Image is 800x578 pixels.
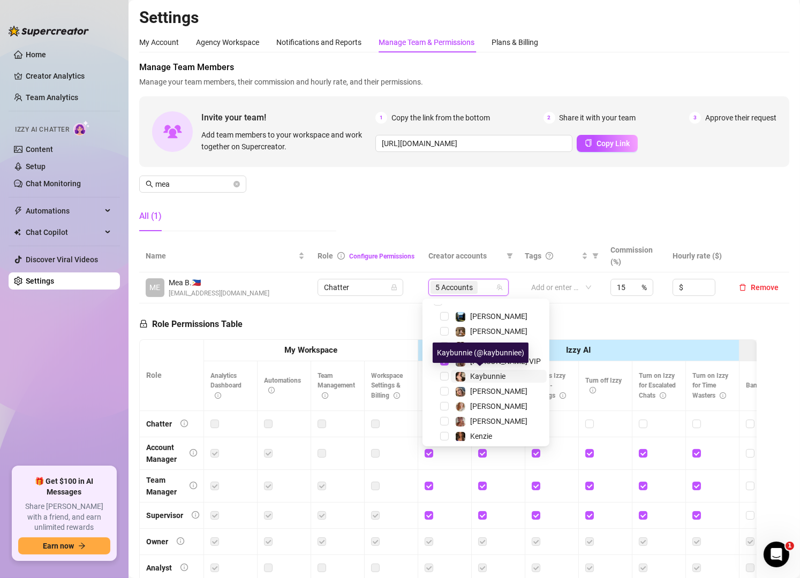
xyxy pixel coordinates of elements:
[689,112,701,124] span: 3
[264,377,301,394] span: Automations
[751,283,779,292] span: Remove
[525,250,541,262] span: Tags
[470,342,486,351] span: Kleio
[276,36,361,48] div: Notifications and Reports
[190,482,197,489] span: info-circle
[440,417,449,425] span: Select tree node
[26,179,81,188] a: Chat Monitoring
[692,372,728,400] span: Turn on Izzy for Time Wasters
[433,343,529,363] div: Kaybunnie (@kaybunniee)
[496,284,503,291] span: team
[43,542,74,550] span: Earn now
[190,449,197,457] span: info-circle
[440,342,449,351] span: Select tree node
[155,178,231,190] input: Search members
[590,387,596,393] span: info-circle
[139,318,243,331] h5: Role Permissions Table
[140,340,204,411] th: Role
[375,112,387,124] span: 1
[210,372,241,400] span: Analytics Dashboard
[14,207,22,215] span: thunderbolt
[26,255,98,264] a: Discover Viral Videos
[196,36,259,48] div: Agency Workspace
[26,93,78,102] a: Team Analytics
[544,112,555,124] span: 2
[440,432,449,440] span: Select tree node
[9,26,89,36] img: logo-BBDzfeDw.svg
[456,312,465,322] img: Britt
[746,382,771,389] span: Bank
[146,536,168,547] div: Owner
[470,327,527,336] span: [PERSON_NAME]
[322,392,328,399] span: info-circle
[504,248,515,264] span: filter
[150,282,161,293] span: ME
[192,511,199,519] span: info-circle
[180,564,188,571] span: info-circle
[470,387,527,396] span: [PERSON_NAME]
[139,76,789,88] span: Manage your team members, their commission and hourly rate, and their permissions.
[566,345,591,355] strong: Izzy AI
[26,67,111,85] a: Creator Analytics
[318,252,333,260] span: Role
[546,252,553,260] span: question-circle
[349,253,414,260] a: Configure Permissions
[456,402,465,412] img: Amy Pond
[233,181,240,187] button: close-circle
[456,432,465,442] img: Kenzie
[169,277,269,288] span: Mea B. 🇵🇭
[139,240,311,272] th: Name
[73,120,90,136] img: AI Chatter
[456,417,465,427] img: Jamie
[428,250,502,262] span: Creator accounts
[440,372,449,381] span: Select tree node
[26,50,46,59] a: Home
[146,562,172,574] div: Analyst
[215,392,221,399] span: info-circle
[394,392,400,399] span: info-circle
[78,542,86,550] span: arrow-right
[177,537,184,545] span: info-circle
[139,61,789,74] span: Manage Team Members
[26,162,46,171] a: Setup
[18,537,110,554] button: Earn nowarrow-right
[201,111,375,124] span: Invite your team!
[440,327,449,336] span: Select tree node
[268,387,275,393] span: info-circle
[592,253,599,259] span: filter
[720,392,726,399] span: info-circle
[560,392,566,399] span: info-circle
[560,112,636,124] span: Share it with your team
[318,372,355,400] span: Team Management
[371,372,403,400] span: Workspace Settings & Billing
[577,135,638,152] button: Copy Link
[604,240,666,272] th: Commission (%)
[492,36,538,48] div: Plans & Billing
[139,320,148,328] span: lock
[585,377,622,394] span: Turn off Izzy
[139,36,179,48] div: My Account
[456,372,465,382] img: Kaybunnie
[585,139,592,147] span: copy
[470,417,527,425] span: [PERSON_NAME]
[379,36,474,48] div: Manage Team & Permissions
[146,250,296,262] span: Name
[666,240,728,272] th: Hourly rate ($)
[146,474,181,498] div: Team Manager
[284,345,337,355] strong: My Workspace
[440,387,449,396] span: Select tree node
[139,210,162,223] div: All (1)
[456,387,465,397] img: Kat Hobbs
[431,281,478,294] span: 5 Accounts
[440,402,449,410] span: Select tree node
[597,139,630,148] span: Copy Link
[470,432,492,440] span: Kenzie
[26,202,102,219] span: Automations
[26,277,54,285] a: Settings
[201,129,371,153] span: Add team members to your workspace and work together on Supercreator.
[639,372,676,400] span: Turn on Izzy for Escalated Chats
[590,248,601,264] span: filter
[139,7,789,28] h2: Settings
[786,542,794,550] span: 1
[146,509,183,521] div: Supervisor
